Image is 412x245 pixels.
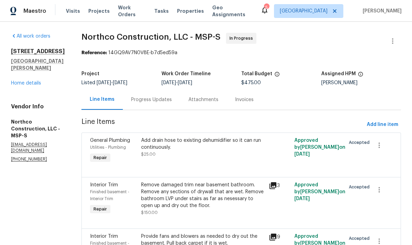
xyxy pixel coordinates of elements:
div: 5 [264,4,269,11]
span: The hpm assigned to this work order. [358,71,363,80]
span: Projects [88,8,110,14]
span: [DATE] [294,152,310,157]
h4: Vendor Info [11,103,65,110]
span: Repair [91,154,110,161]
span: [DATE] [97,80,111,85]
h5: Project [81,71,99,76]
span: Northco Construction, LLC - MSP-S [81,33,220,41]
span: Listed [81,80,127,85]
span: Repair [91,206,110,213]
span: $150.00 [141,210,158,215]
div: Remove damaged trim near basement bathroom. Remove any sections of drywall that are wet. Remove b... [141,182,265,209]
span: Interior Trim [90,234,118,239]
span: [DATE] [113,80,127,85]
span: [GEOGRAPHIC_DATA] [280,8,327,14]
a: All work orders [11,34,50,39]
span: Add line item [367,120,398,129]
h5: Northco Construction, LLC - MSP-S [11,118,65,139]
div: 14GQ9AV7N0V8E-b7d5ed59a [81,49,401,56]
span: [DATE] [294,196,310,201]
span: Geo Assignments [212,4,252,18]
span: Tasks [154,9,169,13]
span: $25.00 [141,152,156,156]
span: $475.00 [241,80,261,85]
div: 3 [269,182,290,190]
span: Accepted [349,184,372,190]
span: Approved by [PERSON_NAME] on [294,138,345,157]
span: - [161,80,192,85]
div: 9 [269,233,290,241]
a: Home details [11,81,41,86]
div: Add drain hose to existing dehumidifier so it can run continuously. [141,137,265,151]
span: In Progress [229,35,256,42]
span: [DATE] [161,80,176,85]
span: Maestro [23,8,46,14]
span: [PERSON_NAME] [360,8,402,14]
span: Finished basement - Interior Trim [90,190,129,201]
span: Accepted [349,235,372,242]
div: Attachments [188,96,218,103]
span: Utilities - Plumbing [90,145,126,149]
b: Reference: [81,50,107,55]
span: Visits [66,8,80,14]
span: Approved by [PERSON_NAME] on [294,183,345,201]
span: Accepted [349,139,372,146]
div: Progress Updates [131,96,172,103]
h5: Work Order Timeline [161,71,211,76]
button: Add line item [364,118,401,131]
h5: Assigned HPM [321,71,356,76]
div: Invoices [235,96,254,103]
h5: Total Budget [241,71,272,76]
span: The total cost of line items that have been proposed by Opendoor. This sum includes line items th... [274,71,280,80]
div: Line Items [90,96,115,103]
span: Interior Trim [90,183,118,187]
span: General Plumbing [90,138,130,143]
span: - [97,80,127,85]
span: Line Items [81,118,364,131]
div: [PERSON_NAME] [321,80,401,85]
span: Work Orders [118,4,146,18]
span: Properties [177,8,204,14]
span: [DATE] [178,80,192,85]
